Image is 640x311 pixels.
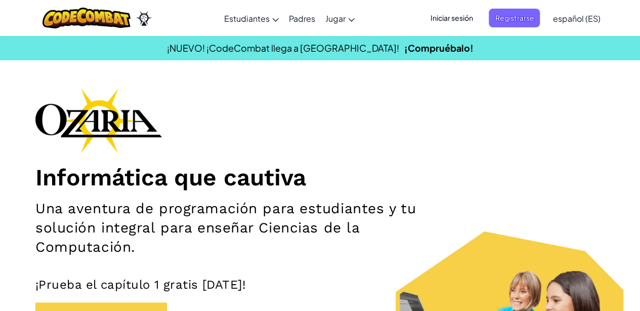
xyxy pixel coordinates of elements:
button: Registrarse [489,9,540,27]
p: ¡Prueba el capítulo 1 gratis [DATE]! [35,277,605,292]
h1: Informática que cautiva [35,163,605,191]
a: Jugar [320,5,360,32]
h2: Una aventura de programación para estudiantes y tu solución integral para enseñar Ciencias de la ... [35,199,417,257]
span: español (ES) [552,13,600,24]
span: Jugar [325,13,346,24]
a: Estudiantes [219,5,284,32]
a: Padres [284,5,320,32]
img: Ozaria [136,11,152,26]
img: CodeCombat logo [42,8,131,28]
a: ¡Compruébalo! [404,42,474,54]
span: ¡NUEVO! ¡CodeCombat llega a [GEOGRAPHIC_DATA]! [167,42,399,54]
img: Ozaria branding logo [35,88,162,153]
a: español (ES) [547,5,605,32]
span: Estudiantes [224,13,270,24]
button: Iniciar sesión [424,9,479,27]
